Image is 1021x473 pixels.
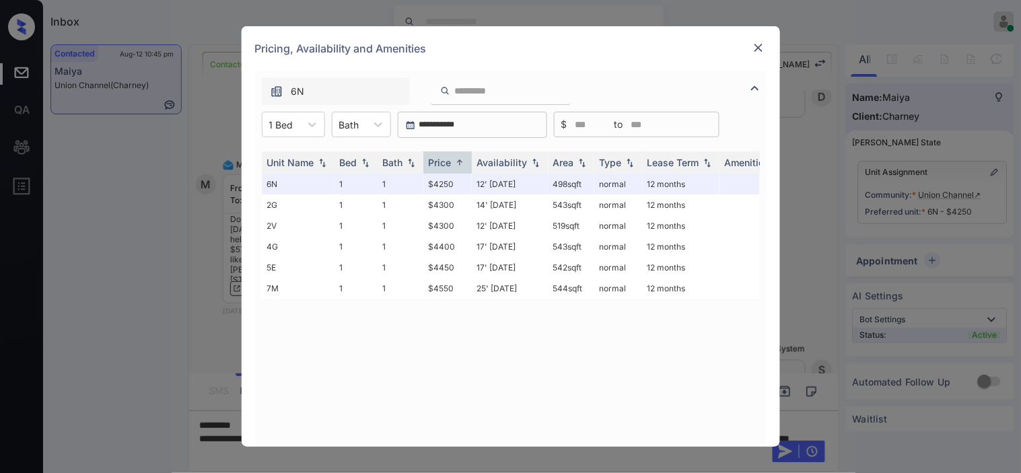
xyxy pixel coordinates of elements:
[359,158,372,168] img: sorting
[335,194,378,215] td: 1
[267,157,314,168] div: Unit Name
[642,236,719,257] td: 12 months
[472,194,548,215] td: 14' [DATE]
[747,80,763,96] img: icon-zuma
[561,117,567,132] span: $
[594,236,642,257] td: normal
[262,174,335,194] td: 6N
[378,278,423,299] td: 1
[472,278,548,299] td: 25' [DATE]
[378,257,423,278] td: 1
[335,215,378,236] td: 1
[262,194,335,215] td: 2G
[725,157,770,168] div: Amenities
[594,174,642,194] td: normal
[429,157,452,168] div: Price
[404,158,418,168] img: sorting
[548,194,594,215] td: 543 sqft
[335,257,378,278] td: 1
[423,174,472,194] td: $4250
[472,215,548,236] td: 12' [DATE]
[548,215,594,236] td: 519 sqft
[594,215,642,236] td: normal
[291,84,305,99] span: 6N
[623,158,637,168] img: sorting
[642,278,719,299] td: 12 months
[594,194,642,215] td: normal
[423,194,472,215] td: $4300
[378,194,423,215] td: 1
[752,41,765,54] img: close
[642,174,719,194] td: 12 months
[242,26,780,71] div: Pricing, Availability and Amenities
[335,174,378,194] td: 1
[642,194,719,215] td: 12 months
[642,215,719,236] td: 12 months
[600,157,622,168] div: Type
[378,174,423,194] td: 1
[262,236,335,257] td: 4G
[472,257,548,278] td: 17' [DATE]
[472,236,548,257] td: 17' [DATE]
[614,117,623,132] span: to
[423,215,472,236] td: $4300
[647,157,699,168] div: Lease Term
[548,278,594,299] td: 544 sqft
[477,157,528,168] div: Availability
[378,215,423,236] td: 1
[453,157,466,168] img: sorting
[423,236,472,257] td: $4400
[270,85,283,98] img: icon-zuma
[553,157,574,168] div: Area
[262,215,335,236] td: 2V
[594,278,642,299] td: normal
[378,236,423,257] td: 1
[423,257,472,278] td: $4450
[262,278,335,299] td: 7M
[423,278,472,299] td: $4550
[642,257,719,278] td: 12 months
[383,157,403,168] div: Bath
[548,257,594,278] td: 542 sqft
[701,158,714,168] img: sorting
[529,158,542,168] img: sorting
[340,157,357,168] div: Bed
[440,85,450,97] img: icon-zuma
[548,174,594,194] td: 498 sqft
[472,174,548,194] td: 12' [DATE]
[548,236,594,257] td: 543 sqft
[316,158,329,168] img: sorting
[575,158,589,168] img: sorting
[594,257,642,278] td: normal
[262,257,335,278] td: 5E
[335,236,378,257] td: 1
[335,278,378,299] td: 1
